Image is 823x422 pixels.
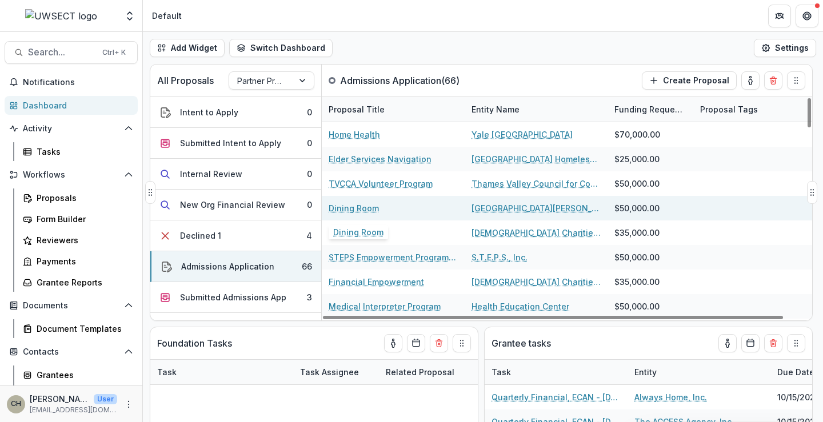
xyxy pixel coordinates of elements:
[23,78,133,87] span: Notifications
[25,9,97,23] img: UWSECT logo
[465,97,608,122] div: Entity Name
[329,178,433,190] a: TVCCA Volunteer Program
[5,166,138,184] button: Open Workflows
[23,170,119,180] span: Workflows
[37,192,129,204] div: Proposals
[229,39,333,57] button: Switch Dashboard
[293,360,379,384] div: Task Assignee
[472,178,601,190] a: Thames Valley Council for Community Action
[150,220,321,251] button: Declined 14
[18,365,138,384] a: Grantees
[472,251,528,263] a: S.T.E.P.S., Inc.
[485,360,628,384] div: Task
[18,273,138,292] a: Grantee Reports
[150,159,321,190] button: Internal Review0
[37,213,129,225] div: Form Builder
[307,106,312,118] div: 0
[340,74,460,87] p: Admissions Application ( 66 )
[5,41,138,64] button: Search...
[37,276,129,288] div: Grantee Reports
[329,153,432,165] a: Elder Services Navigation
[329,128,380,140] a: Home Health
[384,334,402,352] button: toggle-assigned-to-me
[94,394,117,404] p: User
[18,188,138,207] a: Proposals
[465,103,526,115] div: Entity Name
[693,103,765,115] div: Proposal Tags
[23,347,119,357] span: Contacts
[614,300,660,312] div: $50,000.00
[23,124,119,134] span: Activity
[5,73,138,91] button: Notifications
[18,252,138,271] a: Payments
[379,360,522,384] div: Related Proposal
[122,5,138,27] button: Open entity switcher
[642,71,737,90] button: Create Proposal
[5,296,138,315] button: Open Documents
[293,366,366,378] div: Task Assignee
[145,181,155,204] button: Drag
[150,251,321,282] button: Admissions Application66
[18,142,138,161] a: Tasks
[147,7,186,24] nav: breadcrumb
[150,128,321,159] button: Submitted Intent to Apply0
[492,336,551,350] p: Grantee tasks
[18,210,138,228] a: Form Builder
[628,360,770,384] div: Entity
[329,276,424,288] a: Financial Empowerment
[23,301,119,311] span: Documents
[614,178,660,190] div: $50,000.00
[796,5,818,27] button: Get Help
[322,103,391,115] div: Proposal Title
[307,168,312,180] div: 0
[302,260,312,272] div: 66
[628,366,664,378] div: Entity
[180,168,242,180] div: Internal Review
[608,97,693,122] div: Funding Requested
[754,39,816,57] button: Settings
[614,276,660,288] div: $35,000.00
[453,334,471,352] button: Drag
[379,366,461,378] div: Related Proposal
[770,366,821,378] div: Due Date
[614,202,660,214] div: $50,000.00
[614,227,660,239] div: $35,000.00
[768,5,791,27] button: Partners
[307,199,312,211] div: 0
[718,334,737,352] button: toggle-assigned-to-me
[807,181,817,204] button: Drag
[30,405,117,415] p: [EMAIL_ADDRESS][DOMAIN_NAME]
[28,47,95,58] span: Search...
[492,391,621,403] a: Quarterly Financial, ECAN - [DATE]-[DATE]
[307,137,312,149] div: 0
[37,369,129,381] div: Grantees
[485,366,518,378] div: Task
[180,230,221,242] div: Declined 1
[472,202,601,214] a: [GEOGRAPHIC_DATA][PERSON_NAME] [GEOGRAPHIC_DATA]
[329,227,379,239] a: Basic Needs
[472,153,601,165] a: [GEOGRAPHIC_DATA] Homeless Hospitality Center
[614,128,660,140] div: $70,000.00
[150,282,321,313] button: Submitted Admissions App3
[37,146,129,158] div: Tasks
[614,153,660,165] div: $25,000.00
[787,334,805,352] button: Drag
[322,97,465,122] div: Proposal Title
[150,97,321,128] button: Intent to Apply0
[472,276,601,288] a: [DEMOGRAPHIC_DATA] Charities, Diocese of Norwich, Inc.
[150,39,225,57] button: Add Widget
[181,260,274,272] div: Admissions Application
[23,99,129,111] div: Dashboard
[307,291,312,303] div: 3
[764,71,782,90] button: Delete card
[30,393,89,405] p: [PERSON_NAME]
[122,397,135,411] button: More
[157,74,214,87] p: All Proposals
[150,360,293,384] div: Task
[37,255,129,267] div: Payments
[180,199,285,211] div: New Org Financial Review
[472,128,573,140] a: Yale [GEOGRAPHIC_DATA]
